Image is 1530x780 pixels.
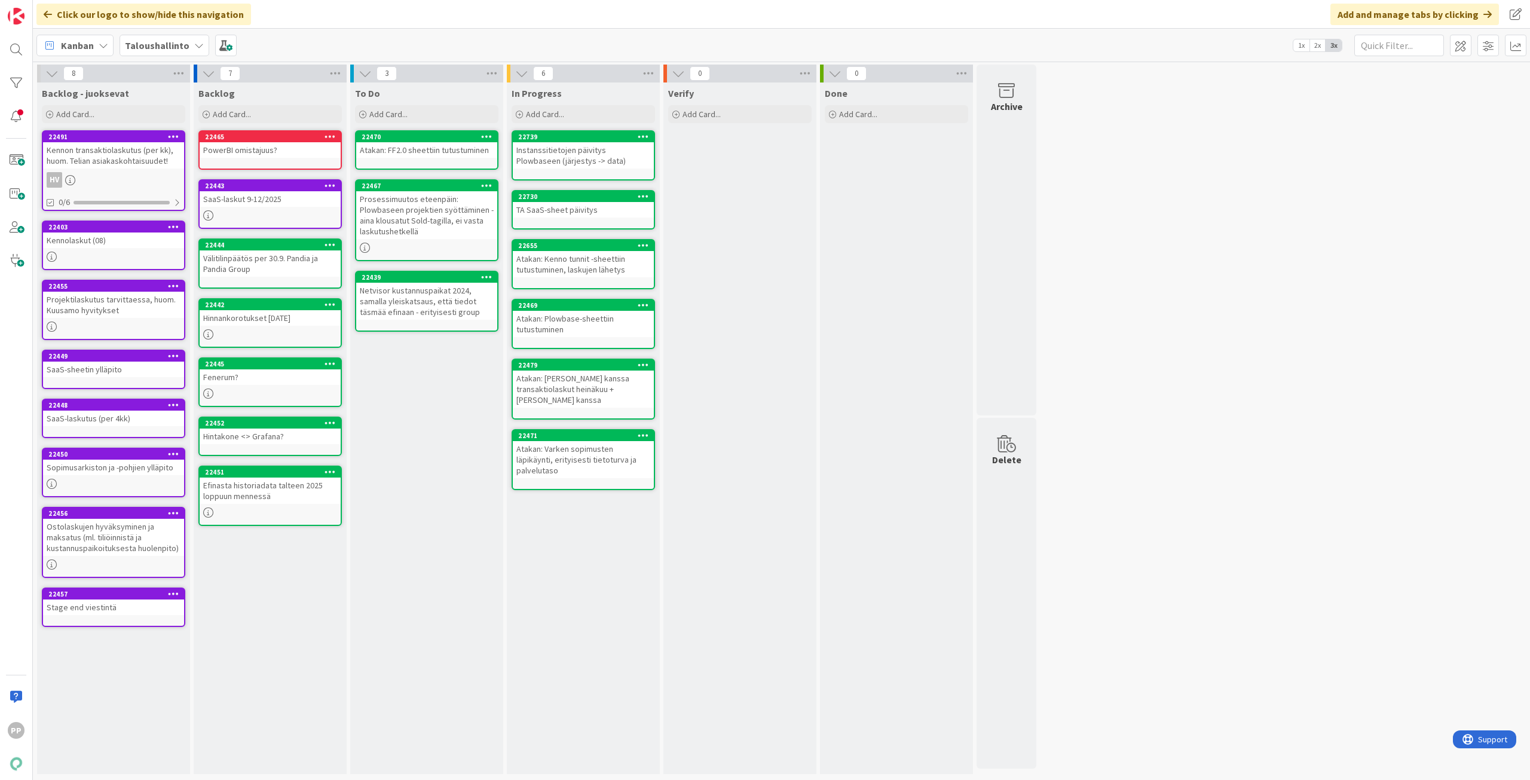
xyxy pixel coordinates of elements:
[200,369,341,385] div: Fenerum?
[198,357,342,407] a: 22445Fenerum?
[846,66,867,81] span: 0
[36,4,251,25] div: Click our logo to show/hide this navigation
[518,432,654,440] div: 22471
[43,131,184,169] div: 22491Kennon transaktiolaskutus (per kk), huom. Telian asiakaskohtaisuudet!
[356,142,497,158] div: Atakan: FF2.0 sheettiin tutustuminen
[513,131,654,169] div: 22739Instanssitietojen päivitys Plowbaseen (järjestys -> data)
[48,223,184,231] div: 22403
[200,131,341,142] div: 22465
[43,222,184,248] div: 22403Kennolaskut (08)
[513,371,654,408] div: Atakan: [PERSON_NAME] kanssa transaktiolaskut heinäkuu + [PERSON_NAME] kanssa
[200,142,341,158] div: PowerBI omistajuus?
[355,87,380,99] span: To Do
[42,130,185,211] a: 22491Kennon transaktiolaskutus (per kk), huom. Telian asiakaskohtaisuudet!HV0/6
[513,142,654,169] div: Instanssitietojen päivitys Plowbaseen (järjestys -> data)
[61,38,94,53] span: Kanban
[42,87,129,99] span: Backlog - juoksevat
[200,131,341,158] div: 22465PowerBI omistajuus?
[43,281,184,318] div: 22455Projektilaskutus tarvittaessa, huom. Kuusamo hyvitykset
[200,418,341,444] div: 22452Hintakone <> Grafana?
[43,131,184,142] div: 22491
[48,352,184,360] div: 22449
[43,508,184,519] div: 22456
[205,419,341,427] div: 22452
[42,507,185,578] a: 22456Ostolaskujen hyväksyminen ja maksatus (ml. tiliöinnistä ja kustannuspaikoituksesta huolenpito)
[43,351,184,362] div: 22449
[356,181,497,191] div: 22467
[220,66,240,81] span: 7
[1330,4,1499,25] div: Add and manage tabs by clicking
[1293,39,1309,51] span: 1x
[48,509,184,518] div: 22456
[42,399,185,438] a: 22448SaaS-laskutus (per 4kk)
[63,66,84,81] span: 8
[25,2,54,16] span: Support
[200,418,341,429] div: 22452
[198,238,342,289] a: 22444Välitilinpäätös per 30.9. Pandia ja Pandia Group
[48,590,184,598] div: 22457
[512,429,655,490] a: 22471Atakan: Varken sopimusten läpikäynti, erityisesti tietoturva ja palvelutaso
[42,448,185,497] a: 22450Sopimusarkiston ja -pohjien ylläpito
[205,468,341,476] div: 22451
[513,300,654,337] div: 22469Atakan: Plowbase-sheettiin tutustuminen
[48,450,184,458] div: 22450
[355,179,498,261] a: 22467Prosessimuutos eteenpäin: Plowbaseen projektien syöttäminen - aina klousatut Sold-tagilla, e...
[42,588,185,627] a: 22457Stage end viestintä
[513,430,654,441] div: 22471
[198,298,342,348] a: 22442Hinnankorotukset [DATE]
[356,131,497,142] div: 22470
[518,301,654,310] div: 22469
[200,299,341,326] div: 22442Hinnankorotukset [DATE]
[198,417,342,456] a: 22452Hintakone <> Grafana?
[825,87,847,99] span: Done
[356,272,497,320] div: 22439Netvisor kustannuspaikat 2024, samalla yleiskatsaus, että tiedot täsmää efinaan - erityisest...
[683,109,721,120] span: Add Card...
[513,441,654,478] div: Atakan: Varken sopimusten läpikäynti, erityisesti tietoturva ja palvelutaso
[56,109,94,120] span: Add Card...
[48,133,184,141] div: 22491
[43,508,184,556] div: 22456Ostolaskujen hyväksyminen ja maksatus (ml. tiliöinnistä ja kustannuspaikoituksesta huolenpito)
[200,299,341,310] div: 22442
[513,311,654,337] div: Atakan: Plowbase-sheettiin tutustuminen
[43,400,184,411] div: 22448
[200,429,341,444] div: Hintakone <> Grafana?
[43,400,184,426] div: 22448SaaS-laskutus (per 4kk)
[48,282,184,290] div: 22455
[200,240,341,250] div: 22444
[512,190,655,230] a: 22730TA SaaS-sheet päivitys
[8,722,25,739] div: PP
[668,87,694,99] span: Verify
[518,241,654,250] div: 22655
[200,310,341,326] div: Hinnankorotukset [DATE]
[512,87,562,99] span: In Progress
[200,250,341,277] div: Välitilinpäätös per 30.9. Pandia ja Pandia Group
[42,280,185,340] a: 22455Projektilaskutus tarvittaessa, huom. Kuusamo hyvitykset
[42,350,185,389] a: 22449SaaS-sheetin ylläpito
[43,411,184,426] div: SaaS-laskutus (per 4kk)
[362,182,497,190] div: 22467
[43,233,184,248] div: Kennolaskut (08)
[356,272,497,283] div: 22439
[513,360,654,371] div: 22479
[205,133,341,141] div: 22465
[513,191,654,202] div: 22730
[43,589,184,615] div: 22457Stage end viestintä
[200,478,341,504] div: Efinasta historiadata talteen 2025 loppuun mennessä
[125,39,189,51] b: Taloushallinto
[43,172,184,188] div: HV
[356,131,497,158] div: 22470Atakan: FF2.0 sheettiin tutustuminen
[362,273,497,282] div: 22439
[355,130,498,170] a: 22470Atakan: FF2.0 sheettiin tutustuminen
[198,466,342,526] a: 22451Efinasta historiadata talteen 2025 loppuun mennessä
[8,8,25,25] img: Visit kanbanzone.com
[513,300,654,311] div: 22469
[48,401,184,409] div: 22448
[43,362,184,377] div: SaaS-sheetin ylläpito
[200,359,341,369] div: 22445
[198,179,342,229] a: 22443SaaS-laskut 9-12/2025
[205,182,341,190] div: 22443
[198,87,235,99] span: Backlog
[513,191,654,218] div: 22730TA SaaS-sheet päivitys
[512,130,655,181] a: 22739Instanssitietojen päivitys Plowbaseen (järjestys -> data)
[200,467,341,504] div: 22451Efinasta historiadata talteen 2025 loppuun mennessä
